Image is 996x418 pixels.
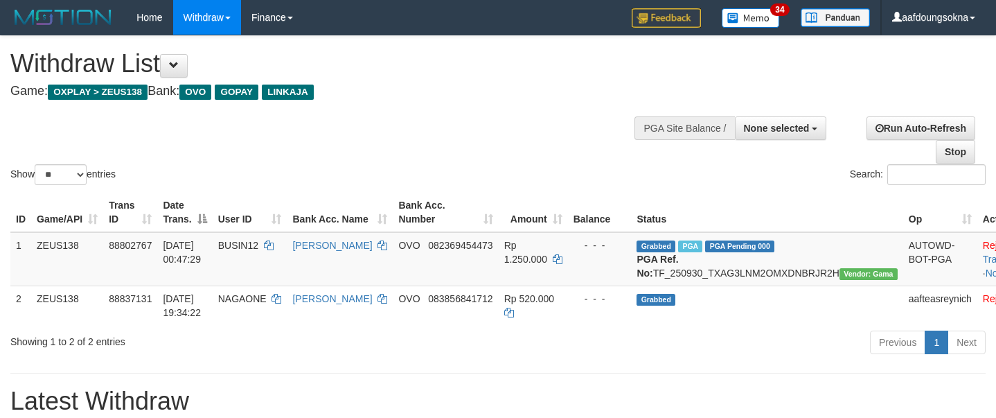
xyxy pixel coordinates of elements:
b: PGA Ref. No: [637,254,678,279]
a: Stop [936,140,975,164]
th: Status [631,193,902,232]
img: Button%20Memo.svg [722,8,780,28]
th: ID [10,193,31,232]
td: ZEUS138 [31,286,103,325]
img: Feedback.jpg [632,8,701,28]
th: Bank Acc. Name: activate to sort column ascending [287,193,393,232]
span: Vendor URL: https://trx31.1velocity.biz [839,268,898,280]
span: LINKAJA [262,85,314,100]
label: Show entries [10,164,116,185]
span: GOPAY [215,85,258,100]
a: 1 [925,331,948,354]
span: 88802767 [109,240,152,251]
span: [DATE] 00:47:29 [163,240,201,265]
th: Op: activate to sort column ascending [903,193,977,232]
div: PGA Site Balance / [634,116,734,140]
span: BUSIN12 [218,240,258,251]
td: 2 [10,286,31,325]
span: NAGAONE [218,293,267,304]
span: Copy 083856841712 to clipboard [428,293,492,304]
span: OVO [398,240,420,251]
span: Grabbed [637,294,675,306]
span: Grabbed [637,241,675,252]
th: User ID: activate to sort column ascending [213,193,287,232]
label: Search: [850,164,986,185]
a: Previous [870,331,925,354]
a: [PERSON_NAME] [292,293,372,304]
span: 88837131 [109,293,152,304]
th: Balance [568,193,632,232]
th: Game/API: activate to sort column ascending [31,193,103,232]
span: Rp 520.000 [504,293,554,304]
select: Showentries [35,164,87,185]
span: PGA Pending [705,241,774,252]
span: Marked by aafsreyleap [678,241,702,252]
h1: Withdraw List [10,50,650,78]
span: OVO [398,293,420,304]
button: None selected [735,116,827,140]
span: 34 [770,3,789,16]
span: OVO [179,85,211,100]
span: OXPLAY > ZEUS138 [48,85,148,100]
div: - - - [573,238,626,252]
span: Rp 1.250.000 [504,240,547,265]
img: panduan.png [801,8,870,27]
h1: Latest Withdraw [10,387,986,415]
a: Run Auto-Refresh [866,116,975,140]
td: ZEUS138 [31,232,103,286]
th: Bank Acc. Number: activate to sort column ascending [393,193,498,232]
span: None selected [744,123,810,134]
h4: Game: Bank: [10,85,650,98]
th: Date Trans.: activate to sort column descending [157,193,212,232]
span: Copy 082369454473 to clipboard [428,240,492,251]
span: [DATE] 19:34:22 [163,293,201,318]
input: Search: [887,164,986,185]
td: AUTOWD-BOT-PGA [903,232,977,286]
a: Next [948,331,986,354]
th: Trans ID: activate to sort column ascending [103,193,157,232]
div: Showing 1 to 2 of 2 entries [10,329,404,349]
a: [PERSON_NAME] [292,240,372,251]
td: 1 [10,232,31,286]
td: TF_250930_TXAG3LNM2OMXDNBRJR2H [631,232,902,286]
td: aafteasreynich [903,286,977,325]
img: MOTION_logo.png [10,7,116,28]
div: - - - [573,292,626,306]
th: Amount: activate to sort column ascending [499,193,568,232]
